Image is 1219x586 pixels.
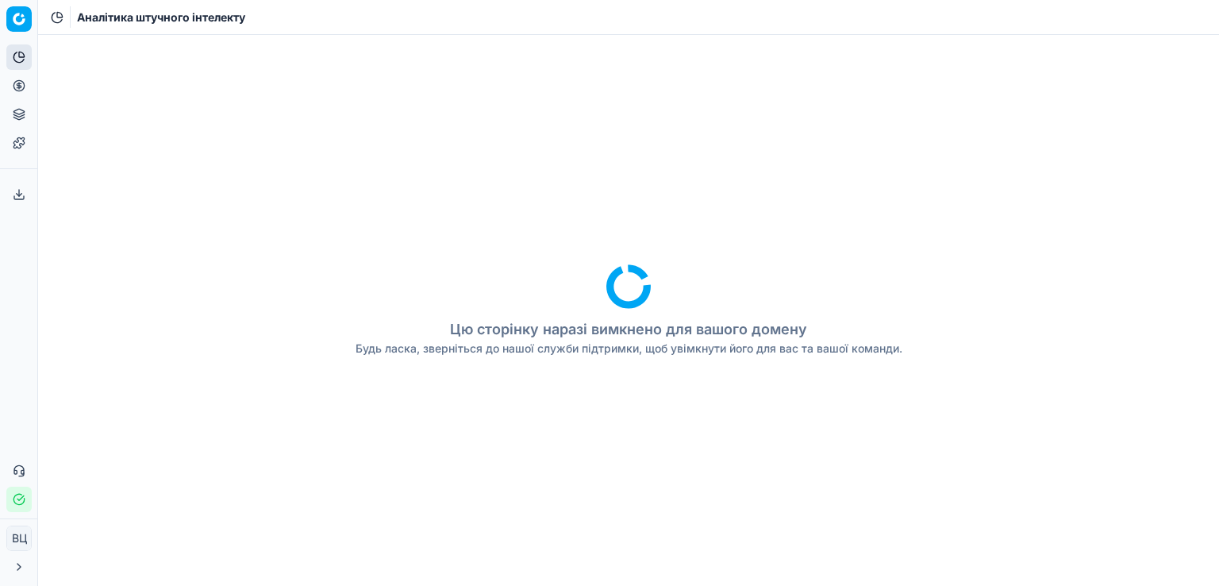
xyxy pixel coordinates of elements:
font: Цю сторінку наразі вимкнено для вашого домену [450,321,807,337]
font: Аналітика штучного інтелекту [77,10,245,24]
span: Аналітика штучного інтелекту [77,10,245,25]
font: Будь ласка, зверніться до нашої служби підтримки, щоб увімкнути його для вас та вашої команди. [356,341,902,355]
button: ВЦ [6,526,32,551]
font: ВЦ [12,531,27,545]
nav: хлібні крихти [77,10,245,25]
